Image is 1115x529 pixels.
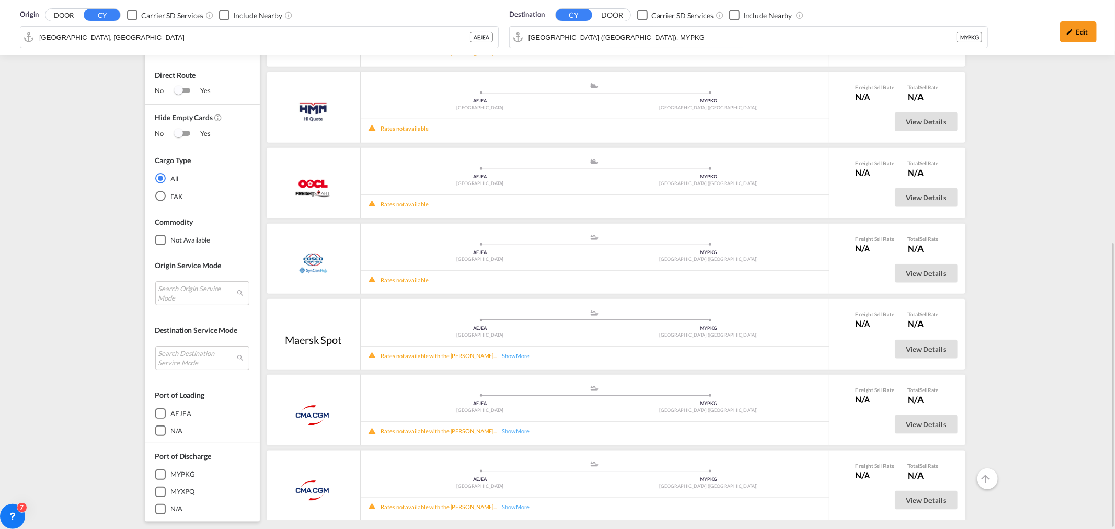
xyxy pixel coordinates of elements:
md-icon: icon-arrow-up [980,473,992,485]
button: View Details [895,415,958,434]
div: Freight Rate [856,462,898,469]
md-icon: assets/icons/custom/ship-fill.svg [588,462,601,467]
span: View Details [906,269,947,278]
md-icon: icon-alert [369,124,381,132]
md-icon: Unchecked: Ignores neighbouring ports when fetching rates.Checked : Includes neighbouring ports w... [284,11,293,19]
div: Show More [497,427,544,435]
span: Destination [509,9,545,20]
div: Freight Rate [856,386,898,394]
div: Total Rate [908,159,939,167]
md-icon: assets/icons/custom/ship-fill.svg [588,310,601,316]
div: N/A [908,91,939,103]
button: Go to Top [977,468,998,489]
span: Sell [874,84,883,90]
div: AEJEA [366,400,595,407]
button: View Details [895,188,958,207]
div: AEJEA [171,409,192,418]
img: COSCO SynconHub [289,251,337,277]
div: Rates not available [381,276,429,284]
img: CMACGM API (Contract) [286,478,339,504]
div: Freight Rate [856,310,898,318]
div: Cargo Type [155,155,191,165]
div: Include Nearby [743,10,792,21]
md-checkbox: Checkbox No Ink [729,9,792,20]
span: Yes [190,128,211,139]
div: Freight Rate [856,84,898,91]
div: MYPKG [171,469,196,479]
md-checkbox: Checkbox No Ink [219,9,282,20]
span: Sell [874,236,883,242]
md-icon: Unchecked: Search for CY (Container Yard) services for all selected carriers.Checked : Search for... [205,11,214,19]
md-icon: assets/icons/custom/ship-fill.svg [588,159,601,164]
div: AEJEA [366,476,595,483]
span: View Details [906,193,947,202]
div: Carrier SD Services [141,10,203,21]
md-checkbox: Checkbox No Ink [127,9,203,20]
md-icon: icon-pencil [1066,28,1074,36]
div: MYPKG [594,174,823,180]
div: Rates not available with the [PERSON_NAME]... [381,503,497,511]
md-icon: icon-alert [369,503,381,511]
div: N/A [171,504,183,513]
span: Sell [874,387,883,393]
div: MYPKG [594,400,823,407]
span: Sell [919,84,928,90]
span: Direct Route [155,70,249,86]
div: N/A [908,469,939,482]
span: No [155,85,175,96]
md-icon: assets/icons/custom/ship-fill.svg [588,83,601,88]
span: View Details [906,118,947,126]
div: AEJEA [366,249,595,256]
div: [GEOGRAPHIC_DATA] ([GEOGRAPHIC_DATA]) [594,407,823,414]
md-icon: Unchecked: Search for CY (Container Yard) services for all selected carriers.Checked : Search for... [716,11,724,19]
md-icon: icon-alert [369,352,381,360]
span: Destination Service Mode [155,326,238,335]
span: Port of Loading [155,390,205,399]
div: [GEOGRAPHIC_DATA] ([GEOGRAPHIC_DATA]) [594,483,823,490]
span: Hide Empty Cards [155,112,249,128]
div: N/A [908,394,939,406]
span: Sell [874,311,883,317]
div: AEJEA [366,174,595,180]
div: N/A [171,426,183,435]
div: MYPKG [594,476,823,483]
span: Sell [874,160,883,166]
md-icon: assets/icons/custom/ship-fill.svg [588,235,601,240]
span: View Details [906,496,947,504]
div: Rates not available [381,124,429,132]
div: [GEOGRAPHIC_DATA] ([GEOGRAPHIC_DATA]) [594,180,823,187]
span: Sell [919,311,928,317]
div: MYPKG [594,325,823,332]
md-checkbox: AEJEA [155,408,249,419]
div: [GEOGRAPHIC_DATA] ([GEOGRAPHIC_DATA]) [594,256,823,263]
div: [GEOGRAPHIC_DATA] [366,483,595,490]
span: Sell [919,236,928,242]
div: N/A [856,243,898,254]
div: Show More [497,352,544,360]
div: Maersk Spot [285,332,341,347]
div: N/A [908,318,939,330]
div: MYPKG [594,249,823,256]
div: Total Rate [908,84,939,91]
span: Sell [874,463,883,469]
md-icon: icon-alert [369,200,381,208]
span: Sell [919,387,928,393]
md-checkbox: MYXPQ [155,486,249,497]
span: Commodity [155,217,193,226]
div: N/A [856,318,898,329]
div: Freight Rate [856,159,898,167]
div: not available [171,235,211,245]
div: Rates not available with the [PERSON_NAME]... [381,352,497,360]
span: View Details [906,345,947,353]
span: Yes [190,85,211,96]
span: View Details [906,420,947,429]
button: View Details [895,264,958,283]
div: N/A [856,469,898,481]
div: Show More [497,503,544,511]
button: View Details [895,340,958,359]
div: [GEOGRAPHIC_DATA] [366,332,595,339]
div: MYPKG [957,32,982,42]
md-icon: icon-alert [369,276,381,284]
md-icon: Unchecked: Ignores neighbouring ports when fetching rates.Checked : Includes neighbouring ports w... [796,11,804,19]
button: View Details [895,491,958,510]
